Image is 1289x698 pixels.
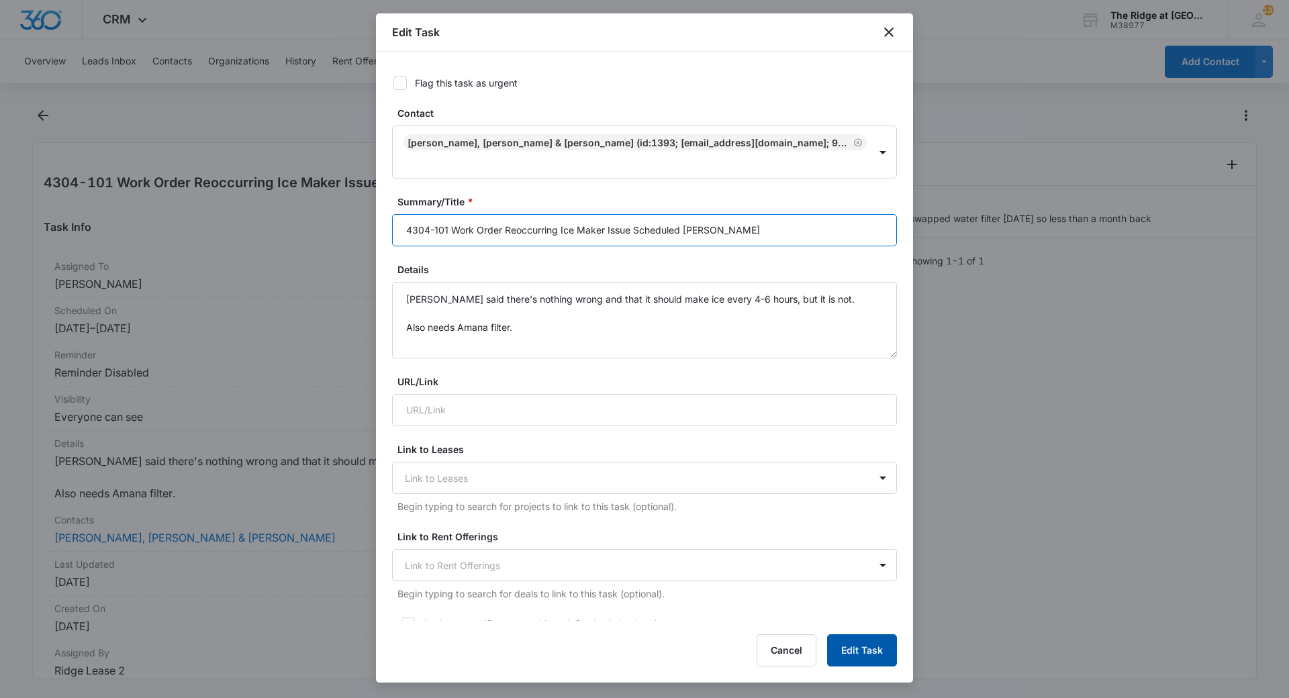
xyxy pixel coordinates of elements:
[397,375,902,389] label: URL/Link
[392,214,897,246] input: Summary/Title
[397,530,902,544] label: Link to Rent Offerings
[881,24,897,40] button: close
[397,106,902,120] label: Contact
[397,195,902,209] label: Summary/Title
[392,24,440,40] h1: Edit Task
[423,617,669,631] div: Assign a specific color to this task for the Calendar view
[757,634,816,666] button: Cancel
[851,138,863,147] div: Remove Zachary Logan, Bethany & Devin Gregg (ID:1393; logannator16@gmail.com; 9706901004)
[392,282,897,358] textarea: [PERSON_NAME] said there's nothing wrong and that it should make ice every 4-6 hours, but it is n...
[397,442,902,456] label: Link to Leases
[397,587,897,601] p: Begin typing to search for deals to link to this task (optional).
[397,499,897,513] p: Begin typing to search for projects to link to this task (optional).
[392,394,897,426] input: URL/Link
[408,137,851,148] div: [PERSON_NAME], [PERSON_NAME] & [PERSON_NAME] (ID:1393; [EMAIL_ADDRESS][DOMAIN_NAME]; 9706901004)
[397,262,902,277] label: Details
[827,634,897,666] button: Edit Task
[415,76,518,90] div: Flag this task as urgent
